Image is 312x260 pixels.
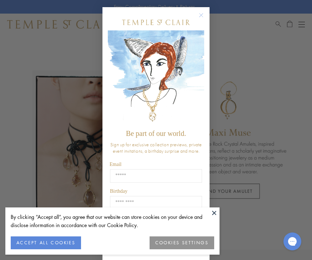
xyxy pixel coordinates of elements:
[11,213,214,229] div: By clicking “Accept all”, you agree that our website can store cookies on your device and disclos...
[11,236,81,249] button: ACCEPT ALL COOKIES
[280,230,305,253] iframe: Gorgias live chat messenger
[110,162,121,167] span: Email
[126,129,186,137] span: Be part of our world.
[150,236,214,249] button: COOKIES SETTINGS
[110,188,127,194] span: Birthday
[110,169,202,183] input: Email
[200,14,209,23] button: Close dialog
[110,141,202,154] span: Sign up for exclusive collection previews, private event invitations, a birthday surprise and more.
[108,30,204,126] img: c4a9eb12-d91a-4d4a-8ee0-386386f4f338.jpeg
[122,20,190,25] img: Temple St. Clair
